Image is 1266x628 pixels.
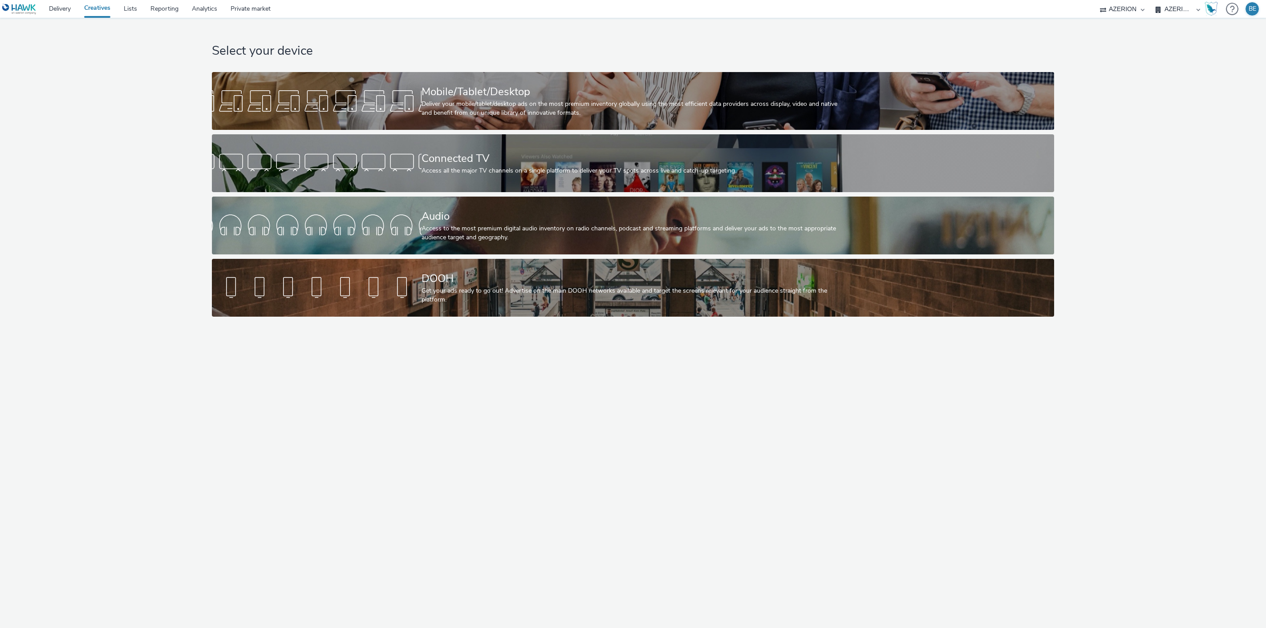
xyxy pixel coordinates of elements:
[1205,2,1218,16] img: Hawk Academy
[212,197,1054,254] a: AudioAccess to the most premium digital audio inventory on radio channels, podcast and streaming ...
[212,134,1054,192] a: Connected TVAccess all the major TV channels on a single platform to deliver your TV spots across...
[212,43,1054,60] h1: Select your device
[422,286,841,305] div: Get your ads ready to go out! Advertise on the main DOOH networks available and target the screen...
[422,100,841,118] div: Deliver your mobile/tablet/desktop ads on the most premium inventory globally using the most effi...
[212,259,1054,317] a: DOOHGet your ads ready to go out! Advertise on the main DOOH networks available and target the sc...
[212,72,1054,130] a: Mobile/Tablet/DesktopDeliver your mobile/tablet/desktop ads on the most premium inventory globall...
[422,271,841,286] div: DOOH
[422,84,841,100] div: Mobile/Tablet/Desktop
[2,4,37,15] img: undefined Logo
[422,224,841,242] div: Access to the most premium digital audio inventory on radio channels, podcast and streaming platf...
[422,209,841,224] div: Audio
[422,166,841,175] div: Access all the major TV channels on a single platform to deliver your TV spots across live and ca...
[1249,2,1256,16] div: BE
[1205,2,1221,16] a: Hawk Academy
[422,151,841,166] div: Connected TV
